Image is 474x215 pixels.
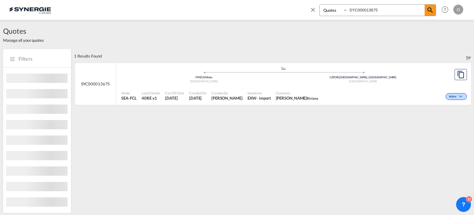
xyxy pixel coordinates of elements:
[310,4,319,19] span: icon-close
[75,63,471,105] div: SYC000013675 assets/icons/custom/ship-fill.svgassets/icons/custom/roll-o-plane.svgOriginMelzo Ita...
[189,95,206,101] span: 31 Jul 2025
[142,91,160,95] span: Load Details
[425,5,436,16] span: icon-magnify
[256,95,271,101] div: - import
[466,49,471,63] div: Sort by: Created On
[280,67,287,70] md-icon: assets/icons/custom/ship-fill.svg
[348,5,425,15] input: Enter Quotation Number
[9,3,51,17] img: 1f56c880d42311ef80fc7dca854c8e59.png
[440,4,453,15] div: Help
[204,75,205,79] span: |
[426,6,434,14] md-icon: icon-magnify
[440,4,450,15] span: Help
[3,37,44,43] span: Manage all your quotes
[195,75,212,79] span: ITMZO Melzo
[349,80,377,83] span: [GEOGRAPHIC_DATA]
[307,96,318,100] span: Riviana
[211,91,243,95] span: Created By
[453,5,463,15] div: O
[449,95,458,99] span: Active
[189,91,206,95] span: Created On
[121,95,137,101] span: SEA-FCL
[165,95,184,101] span: 31 Jul 2025
[247,95,257,101] div: EXW
[3,26,44,36] span: Quotes
[446,93,467,100] div: Change Status Here
[276,91,318,95] span: Customer
[310,6,316,13] md-icon: icon-close
[19,55,65,62] span: Filters
[247,91,271,95] span: Incoterms
[81,81,110,87] span: SYC000013675
[330,75,396,79] span: CATOR [GEOGRAPHIC_DATA], [GEOGRAPHIC_DATA]
[121,91,137,95] span: Mode
[458,95,465,98] md-icon: icon-chevron-down
[457,71,464,78] md-icon: assets/icons/custom/copyQuote.svg
[165,91,184,95] span: Cut Off Date
[211,95,243,101] span: Rosa Ho
[247,95,271,101] div: EXW import
[142,95,160,101] span: 40RE x 1
[339,75,339,79] span: |
[276,95,318,101] span: Mohammed Zrafi Riviana
[455,69,467,80] button: Copy Quote
[74,49,102,63] div: 1 Results Found
[190,80,218,83] span: [GEOGRAPHIC_DATA]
